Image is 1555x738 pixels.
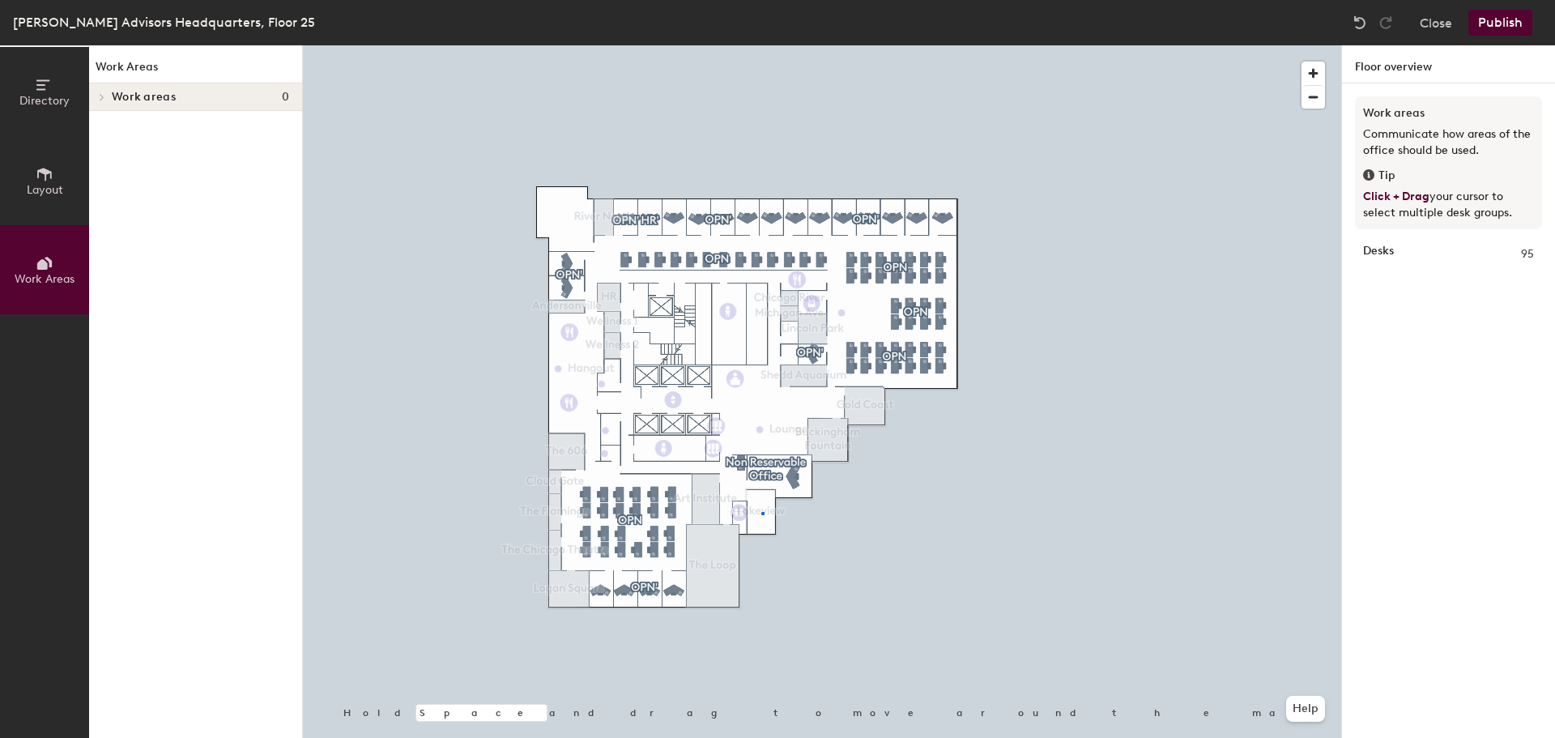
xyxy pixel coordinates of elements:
p: your cursor to select multiple desk groups. [1363,189,1534,221]
img: Undo [1352,15,1368,31]
p: Communicate how areas of the office should be used. [1363,126,1534,159]
h3: Work areas [1363,105,1534,122]
button: Close [1420,10,1452,36]
span: Work areas [112,91,176,104]
span: 95 [1521,245,1534,263]
button: Help [1286,696,1325,722]
div: Tip [1363,167,1534,185]
span: 0 [282,91,289,104]
h1: Work Areas [89,58,302,83]
strong: Desks [1363,245,1394,263]
span: Work Areas [15,272,75,286]
div: [PERSON_NAME] Advisors Headquarters, Floor 25 [13,12,315,32]
button: Publish [1468,10,1532,36]
h1: Floor overview [1342,45,1555,83]
img: Redo [1378,15,1394,31]
span: Directory [19,94,70,108]
span: Layout [27,183,63,197]
span: Click + Drag [1363,190,1429,203]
